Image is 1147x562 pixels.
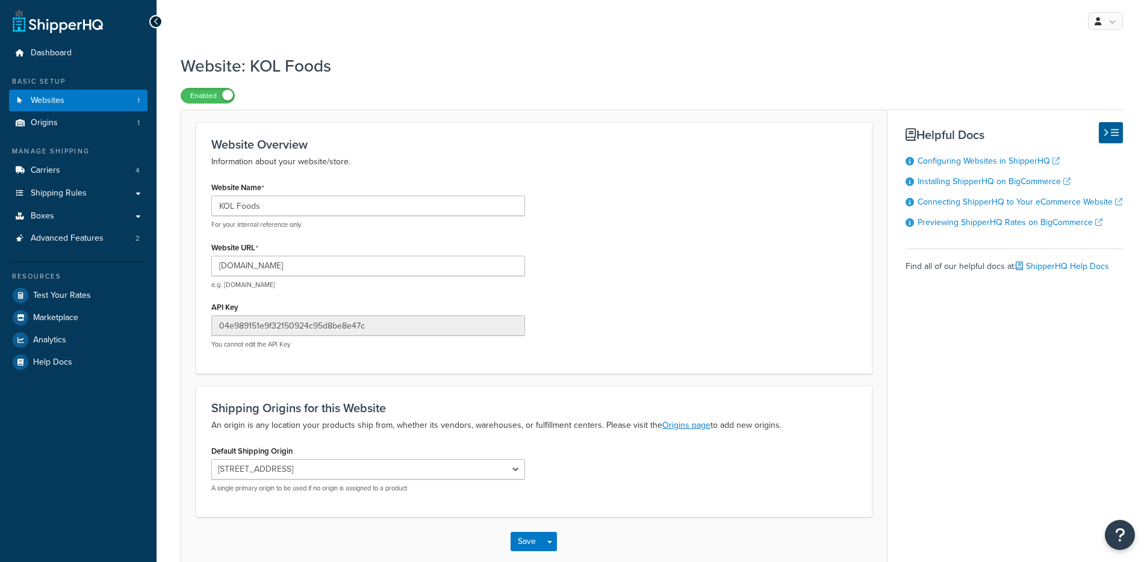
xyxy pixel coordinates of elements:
[211,280,525,289] p: e.g. [DOMAIN_NAME]
[1105,520,1135,550] button: Open Resource Center
[135,165,140,176] span: 4
[918,216,1102,229] a: Previewing ShipperHQ Rates on BigCommerce
[31,118,58,128] span: Origins
[33,335,66,345] span: Analytics
[31,233,104,244] span: Advanced Features
[211,418,857,433] p: An origin is any location your products ship from, whether its vendors, warehouses, or fulfillmen...
[1016,260,1109,273] a: ShipperHQ Help Docs
[211,243,258,253] label: Website URL
[211,315,525,336] input: XDL713J089NBV22
[9,76,148,87] div: Basic Setup
[31,188,87,199] span: Shipping Rules
[9,112,148,134] li: Origins
[211,138,857,151] h3: Website Overview
[9,307,148,329] a: Marketplace
[9,351,148,373] a: Help Docs
[211,220,525,229] p: For your internal reference only
[9,90,148,112] li: Websites
[906,249,1123,275] div: Find all of our helpful docs at:
[1099,122,1123,143] button: Hide Help Docs
[211,446,293,455] label: Default Shipping Origin
[9,227,148,250] li: Advanced Features
[9,182,148,205] a: Shipping Rules
[918,155,1060,167] a: Configuring Websites in ShipperHQ
[31,96,64,106] span: Websites
[33,357,72,368] span: Help Docs
[9,329,148,351] a: Analytics
[211,183,264,193] label: Website Name
[918,175,1071,188] a: Installing ShipperHQ on BigCommerce
[662,419,710,431] a: Origins page
[9,159,148,182] li: Carriers
[918,196,1122,208] a: Connecting ShipperHQ to Your eCommerce Website
[211,484,525,493] p: A single primary origin to be used if no origin is assigned to a product
[181,54,1108,78] h1: Website: KOL Foods
[9,227,148,250] a: Advanced Features2
[9,205,148,227] a: Boxes
[9,112,148,134] a: Origins1
[137,96,140,106] span: 1
[9,146,148,156] div: Manage Shipping
[906,128,1123,141] h3: Helpful Docs
[31,48,72,58] span: Dashboard
[9,42,148,64] a: Dashboard
[211,340,525,349] p: You cannot edit the API Key
[31,165,60,176] span: Carriers
[211,303,238,312] label: API Key
[181,88,234,103] label: Enabled
[33,313,78,323] span: Marketplace
[31,211,54,221] span: Boxes
[511,532,543,551] button: Save
[135,233,140,244] span: 2
[9,159,148,182] a: Carriers4
[137,118,140,128] span: 1
[211,155,857,169] p: Information about your website/store.
[9,271,148,282] div: Resources
[211,401,857,415] h3: Shipping Origins for this Website
[9,285,148,306] a: Test Your Rates
[9,90,148,112] a: Websites1
[33,291,91,301] span: Test Your Rates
